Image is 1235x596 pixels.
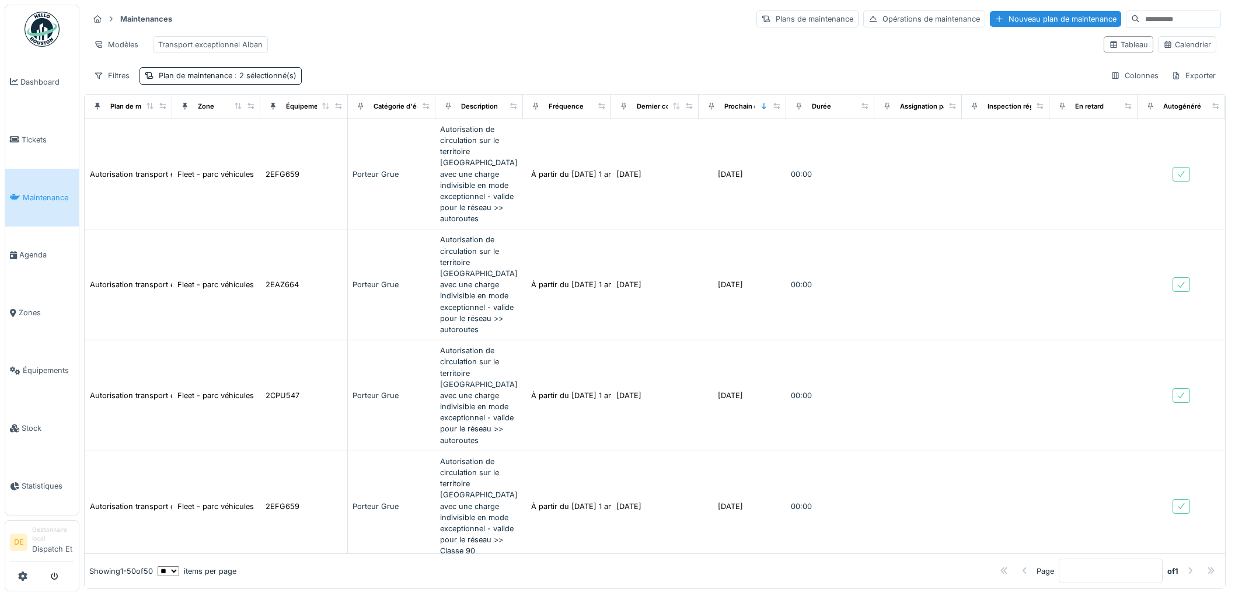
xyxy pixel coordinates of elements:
[374,102,451,111] div: Catégorie d'équipement
[110,102,177,111] div: Plan de maintenance
[353,390,431,401] div: Porteur Grue
[10,534,27,551] li: DE
[791,279,869,290] div: 00:00
[89,67,135,84] div: Filtres
[10,525,74,562] a: DE Gestionnaire localDispatch Et
[266,390,299,401] div: 2CPU547
[89,36,144,53] div: Modèles
[353,501,431,512] div: Porteur Grue
[1163,39,1211,50] div: Calendrier
[1163,102,1201,111] div: Autogénéré
[531,390,689,401] div: À partir du [DATE] 1 an(s) après la date de...
[177,279,254,290] div: Fleet - parc véhicules
[440,124,518,225] div: Autorisation de circulation sur le territoire [GEOGRAPHIC_DATA] avec une charge indivisible en mo...
[718,169,743,180] div: [DATE]
[440,456,518,557] div: Autorisation de circulation sur le territoire [GEOGRAPHIC_DATA] avec une charge indivisible en mo...
[616,279,641,290] div: [DATE]
[232,71,296,80] span: : 2 sélectionné(s)
[549,102,584,111] div: Fréquence
[158,566,236,577] div: items per page
[531,279,689,290] div: À partir du [DATE] 1 an(s) après la date de...
[440,234,518,335] div: Autorisation de circulation sur le territoire [GEOGRAPHIC_DATA] avec une charge indivisible en mo...
[440,345,518,446] div: Autorisation de circulation sur le territoire [GEOGRAPHIC_DATA] avec une charge indivisible en mo...
[22,480,74,492] span: Statistiques
[5,169,79,226] a: Maintenance
[116,13,177,25] strong: Maintenances
[19,307,74,318] span: Zones
[32,525,74,559] li: Dispatch Et
[616,501,641,512] div: [DATE]
[177,501,254,512] div: Fleet - parc véhicules
[22,423,74,434] span: Stock
[266,169,299,180] div: 2EFG659
[718,501,743,512] div: [DATE]
[724,102,781,111] div: Prochain contrôle
[90,169,263,180] div: Autorisation transport exceptionnel - Autoroutes
[89,566,153,577] div: Showing 1 - 50 of 50
[19,249,74,260] span: Agenda
[177,169,254,180] div: Fleet - parc véhicules
[5,53,79,111] a: Dashboard
[900,102,971,111] div: Assignation par défaut
[718,279,743,290] div: [DATE]
[159,70,296,81] div: Plan de maintenance
[198,102,214,111] div: Zone
[1167,566,1178,577] strong: of 1
[616,169,641,180] div: [DATE]
[990,11,1121,27] div: Nouveau plan de maintenance
[286,102,325,111] div: Équipement
[353,279,431,290] div: Porteur Grue
[32,525,74,543] div: Gestionnaire local
[353,169,431,180] div: Porteur Grue
[1105,67,1164,84] div: Colonnes
[812,102,831,111] div: Durée
[20,76,74,88] span: Dashboard
[90,279,263,290] div: Autorisation transport exceptionnel - Autoroutes
[5,226,79,284] a: Agenda
[791,501,869,512] div: 00:00
[1037,566,1054,577] div: Page
[158,39,263,50] div: Transport exceptionnel Alban
[5,457,79,515] a: Statistiques
[988,102,1067,111] div: Inspection réglementaire
[616,390,641,401] div: [DATE]
[23,365,74,376] span: Équipements
[5,399,79,457] a: Stock
[90,501,259,512] div: Autorisation transport exceptionnel - Classe 90
[718,390,743,401] div: [DATE]
[461,102,498,111] div: Description
[5,284,79,342] a: Zones
[5,111,79,169] a: Tickets
[1109,39,1148,50] div: Tableau
[266,501,299,512] div: 2EFG659
[531,169,689,180] div: À partir du [DATE] 1 an(s) après la date de...
[177,390,254,401] div: Fleet - parc véhicules
[90,390,263,401] div: Autorisation transport exceptionnel - Autoroutes
[23,192,74,203] span: Maintenance
[266,279,299,290] div: 2EAZ664
[637,102,689,111] div: Dernier contrôle
[756,11,859,27] div: Plans de maintenance
[791,390,869,401] div: 00:00
[5,341,79,399] a: Équipements
[22,134,74,145] span: Tickets
[1166,67,1221,84] div: Exporter
[791,169,869,180] div: 00:00
[1075,102,1104,111] div: En retard
[531,501,689,512] div: À partir du [DATE] 1 an(s) après la date de...
[25,12,60,47] img: Badge_color-CXgf-gQk.svg
[863,11,985,27] div: Opérations de maintenance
